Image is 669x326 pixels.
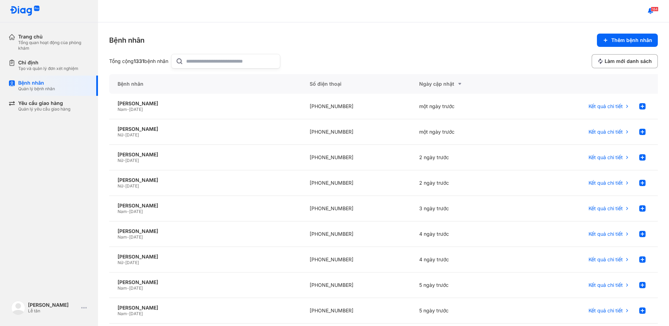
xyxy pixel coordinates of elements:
[301,221,411,247] div: [PHONE_NUMBER]
[411,119,521,145] div: một ngày trước
[301,170,411,196] div: [PHONE_NUMBER]
[28,308,78,314] div: Lễ tân
[28,302,78,308] div: [PERSON_NAME]
[129,107,143,112] span: [DATE]
[589,231,623,237] span: Kết quả chi tiết
[411,145,521,170] div: 2 ngày trước
[123,158,125,163] span: -
[118,203,293,209] div: [PERSON_NAME]
[109,74,301,94] div: Bệnh nhân
[589,180,623,186] span: Kết quả chi tiết
[411,272,521,298] div: 5 ngày trước
[18,40,90,51] div: Tổng quan hoạt động của phòng khám
[123,132,125,137] span: -
[411,298,521,324] div: 5 ngày trước
[301,119,411,145] div: [PHONE_NUMBER]
[109,58,168,64] div: Tổng cộng bệnh nhân
[411,170,521,196] div: 2 ngày trước
[18,34,90,40] div: Trang chủ
[125,183,139,189] span: [DATE]
[301,94,411,119] div: [PHONE_NUMBER]
[134,58,144,64] span: 1331
[127,234,129,240] span: -
[129,285,143,291] span: [DATE]
[118,234,127,240] span: Nam
[589,129,623,135] span: Kết quả chi tiết
[18,80,55,86] div: Bệnh nhân
[118,209,127,214] span: Nam
[301,298,411,324] div: [PHONE_NUMBER]
[589,205,623,212] span: Kết quả chi tiết
[18,100,70,106] div: Yêu cầu giao hàng
[118,260,123,265] span: Nữ
[589,154,623,161] span: Kết quả chi tiết
[118,158,123,163] span: Nữ
[411,247,521,272] div: 4 ngày trước
[127,107,129,112] span: -
[129,311,143,316] span: [DATE]
[18,59,78,66] div: Chỉ định
[118,285,127,291] span: Nam
[118,254,293,260] div: [PERSON_NAME]
[18,106,70,112] div: Quản lý yêu cầu giao hàng
[589,307,623,314] span: Kết quả chi tiết
[118,228,293,234] div: [PERSON_NAME]
[301,74,411,94] div: Số điện thoại
[118,305,293,311] div: [PERSON_NAME]
[127,311,129,316] span: -
[118,183,123,189] span: Nữ
[411,196,521,221] div: 3 ngày trước
[118,107,127,112] span: Nam
[129,209,143,214] span: [DATE]
[411,94,521,119] div: một ngày trước
[651,7,659,12] span: 184
[118,279,293,285] div: [PERSON_NAME]
[11,301,25,315] img: logo
[127,285,129,291] span: -
[118,100,293,107] div: [PERSON_NAME]
[301,196,411,221] div: [PHONE_NUMBER]
[123,260,125,265] span: -
[597,34,658,47] button: Thêm bệnh nhân
[301,272,411,298] div: [PHONE_NUMBER]
[18,86,55,92] div: Quản lý bệnh nhân
[109,35,145,45] div: Bệnh nhân
[589,282,623,288] span: Kết quả chi tiết
[118,126,293,132] div: [PERSON_NAME]
[589,103,623,109] span: Kết quả chi tiết
[589,256,623,263] span: Kết quả chi tiết
[123,183,125,189] span: -
[125,158,139,163] span: [DATE]
[125,132,139,137] span: [DATE]
[301,247,411,272] div: [PHONE_NUMBER]
[411,221,521,247] div: 4 ngày trước
[10,6,40,16] img: logo
[118,132,123,137] span: Nữ
[125,260,139,265] span: [DATE]
[18,66,78,71] div: Tạo và quản lý đơn xét nghiệm
[118,151,293,158] div: [PERSON_NAME]
[118,177,293,183] div: [PERSON_NAME]
[127,209,129,214] span: -
[118,311,127,316] span: Nam
[611,37,652,43] span: Thêm bệnh nhân
[605,58,652,64] span: Làm mới danh sách
[592,54,658,68] button: Làm mới danh sách
[129,234,143,240] span: [DATE]
[419,80,512,88] div: Ngày cập nhật
[301,145,411,170] div: [PHONE_NUMBER]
